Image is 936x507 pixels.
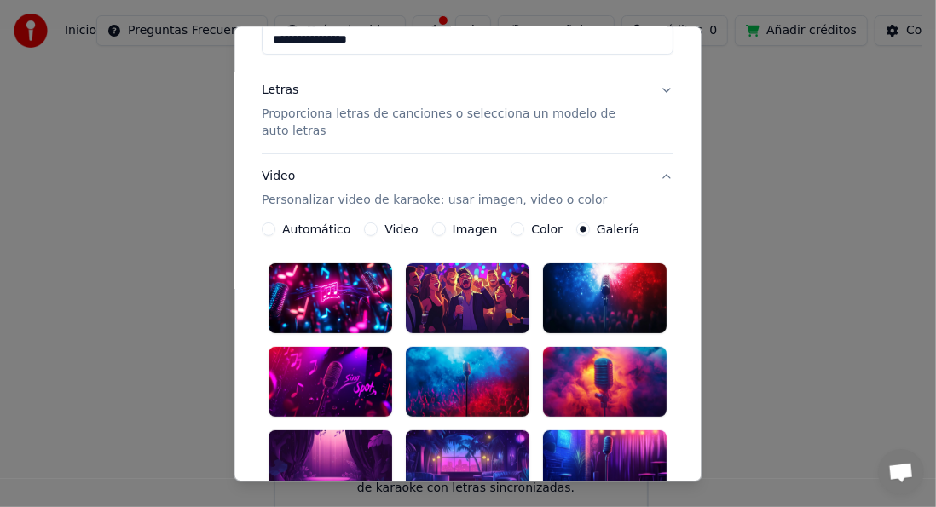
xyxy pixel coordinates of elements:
[385,224,419,236] label: Video
[263,83,299,100] div: Letras
[263,155,674,223] button: VideoPersonalizar video de karaoke: usar imagen, video o color
[283,224,351,236] label: Automático
[532,224,563,236] label: Color
[263,193,608,210] p: Personalizar video de karaoke: usar imagen, video o color
[263,69,674,154] button: LetrasProporciona letras de canciones o selecciona un modelo de auto letras
[597,224,639,236] label: Galería
[263,169,608,210] div: Video
[453,224,498,236] label: Imagen
[263,107,647,141] p: Proporciona letras de canciones o selecciona un modelo de auto letras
